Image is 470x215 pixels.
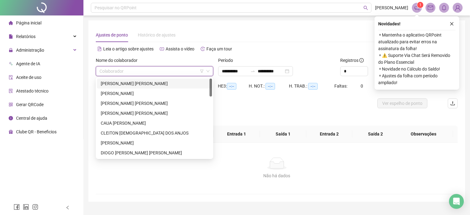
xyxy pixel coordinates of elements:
span: Faça um tour [206,46,232,51]
span: history [201,47,205,51]
span: search [363,6,368,10]
span: down [206,69,210,73]
span: Histórico de ajustes [138,32,176,37]
span: notification [414,5,420,11]
span: Clube QR - Beneficios [16,129,57,134]
span: audit [9,75,13,80]
div: Open Intercom Messenger [449,194,464,209]
div: [PERSON_NAME] [PERSON_NAME] [101,100,208,107]
span: Administração [16,48,44,53]
div: [PERSON_NAME] [101,140,208,146]
span: file-text [97,47,102,51]
span: Gerar QRCode [16,102,44,107]
span: youtube [160,47,164,51]
div: [PERSON_NAME] [PERSON_NAME] [101,80,208,87]
label: Nome do colaborador [96,57,142,64]
div: [PERSON_NAME] [PERSON_NAME] [101,110,208,117]
span: 1 [419,3,421,7]
div: DENILSON RAMOS SILVA [97,138,212,148]
span: lock [9,48,13,52]
div: H. NOT.: [249,83,289,90]
span: Atestado técnico [16,88,49,93]
span: Observações [399,131,448,137]
span: file [9,34,13,39]
span: ⚬ ⚠️ Suporte Via Chat Será Removido do Plano Essencial [378,52,455,66]
span: Leia o artigo sobre ajustes [103,46,154,51]
div: ADRIELE KALILE REGO SOUSA [97,79,212,88]
th: Entrada 1 [214,126,260,143]
div: HE 3: [218,83,249,90]
span: ⚬ Mantenha o aplicativo QRPoint atualizado para evitar erros na assinatura da folha! [378,32,455,52]
div: Não há dados [103,172,450,179]
span: Novidades ! [378,20,400,27]
span: [PERSON_NAME] [375,4,408,11]
span: ⚬ Ajustes da folha com período ampliado! [378,72,455,86]
div: DIOGO [PERSON_NAME] [PERSON_NAME] [101,149,208,156]
span: 0 [361,84,363,88]
button: Ver espelho de ponto [377,98,427,108]
label: Período [218,57,237,64]
span: Relatórios [16,34,36,39]
span: Ajustes de ponto [96,32,128,37]
span: info-circle [359,58,364,62]
span: facebook [14,204,20,210]
th: Observações [394,126,453,143]
span: Assista o vídeo [166,46,194,51]
sup: 1 [417,2,423,8]
div: ANTONIA ARACY ARAUJO DE MEDEIROS [97,98,212,108]
th: Saída 1 [260,126,306,143]
div: H. TRAB.: [289,83,334,90]
span: --:-- [308,83,318,90]
div: CAUA [PERSON_NAME] [101,120,208,127]
span: left [66,205,70,210]
span: Faltas: [334,84,348,88]
span: mail [428,5,433,11]
div: CLEITON [DEMOGRAPHIC_DATA] DOS ANJOS [101,130,208,136]
span: Registros [340,57,364,64]
span: --:-- [265,83,275,90]
span: bell [441,5,447,11]
span: info-circle [9,116,13,120]
span: Central de ajuda [16,116,47,121]
img: 77048 [453,3,462,12]
th: Saída 2 [352,126,399,143]
span: upload [450,101,455,106]
span: close [450,22,454,26]
span: --:-- [227,83,236,90]
div: CARLOS VINICIUS RAMOS RODRIGUES [97,108,212,118]
span: linkedin [23,204,29,210]
div: CLEITON JESUS DOS ANJOS [97,128,212,138]
span: filter [200,69,204,73]
span: Página inicial [16,20,41,25]
span: Agente de IA [16,61,40,66]
div: DIOGO VINICIUS SILVA DA ROSA [97,148,212,158]
span: Aceite de uso [16,75,41,80]
span: gift [9,130,13,134]
span: home [9,21,13,25]
span: qrcode [9,102,13,107]
span: ⚬ Novidade no Cálculo do Saldo! [378,66,455,72]
div: CAUA KALEBE LOPES DA SILVA [97,118,212,128]
span: to [250,69,255,74]
span: instagram [32,204,38,210]
div: [PERSON_NAME] [101,90,208,97]
span: swap-right [250,69,255,74]
th: Entrada 2 [306,126,353,143]
div: ALLIPYO DA SILVA REGES [97,88,212,98]
span: solution [9,89,13,93]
